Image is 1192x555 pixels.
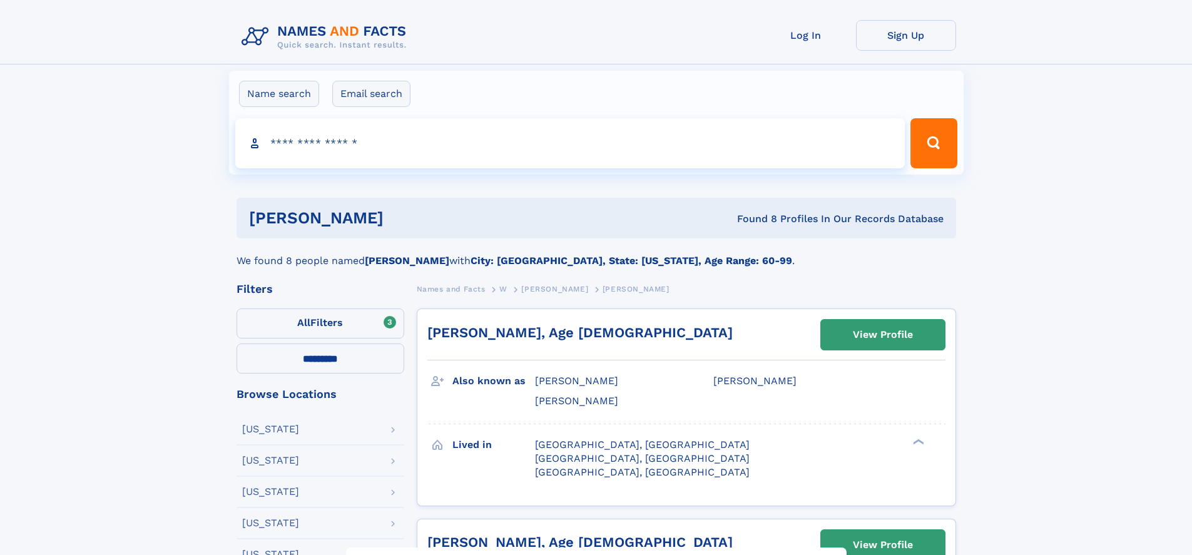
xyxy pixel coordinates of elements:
[249,210,561,226] h1: [PERSON_NAME]
[239,81,319,107] label: Name search
[365,255,449,267] b: [PERSON_NAME]
[297,317,310,328] span: All
[713,375,797,387] span: [PERSON_NAME]
[237,20,417,54] img: Logo Names and Facts
[242,487,299,497] div: [US_STATE]
[471,255,792,267] b: City: [GEOGRAPHIC_DATA], State: [US_STATE], Age Range: 60-99
[910,437,925,446] div: ❯
[535,439,750,451] span: [GEOGRAPHIC_DATA], [GEOGRAPHIC_DATA]
[242,456,299,466] div: [US_STATE]
[821,320,945,350] a: View Profile
[235,118,905,168] input: search input
[332,81,410,107] label: Email search
[237,238,956,268] div: We found 8 people named with .
[856,20,956,51] a: Sign Up
[242,518,299,528] div: [US_STATE]
[237,308,404,339] label: Filters
[452,370,535,392] h3: Also known as
[603,285,670,293] span: [PERSON_NAME]
[535,452,750,464] span: [GEOGRAPHIC_DATA], [GEOGRAPHIC_DATA]
[417,281,486,297] a: Names and Facts
[535,395,618,407] span: [PERSON_NAME]
[521,281,588,297] a: [PERSON_NAME]
[756,20,856,51] a: Log In
[427,534,733,550] a: [PERSON_NAME], Age [DEMOGRAPHIC_DATA]
[427,325,733,340] a: [PERSON_NAME], Age [DEMOGRAPHIC_DATA]
[560,212,944,226] div: Found 8 Profiles In Our Records Database
[535,466,750,478] span: [GEOGRAPHIC_DATA], [GEOGRAPHIC_DATA]
[237,283,404,295] div: Filters
[242,424,299,434] div: [US_STATE]
[910,118,957,168] button: Search Button
[237,389,404,400] div: Browse Locations
[535,375,618,387] span: [PERSON_NAME]
[499,285,507,293] span: W
[452,434,535,456] h3: Lived in
[521,285,588,293] span: [PERSON_NAME]
[853,320,913,349] div: View Profile
[499,281,507,297] a: W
